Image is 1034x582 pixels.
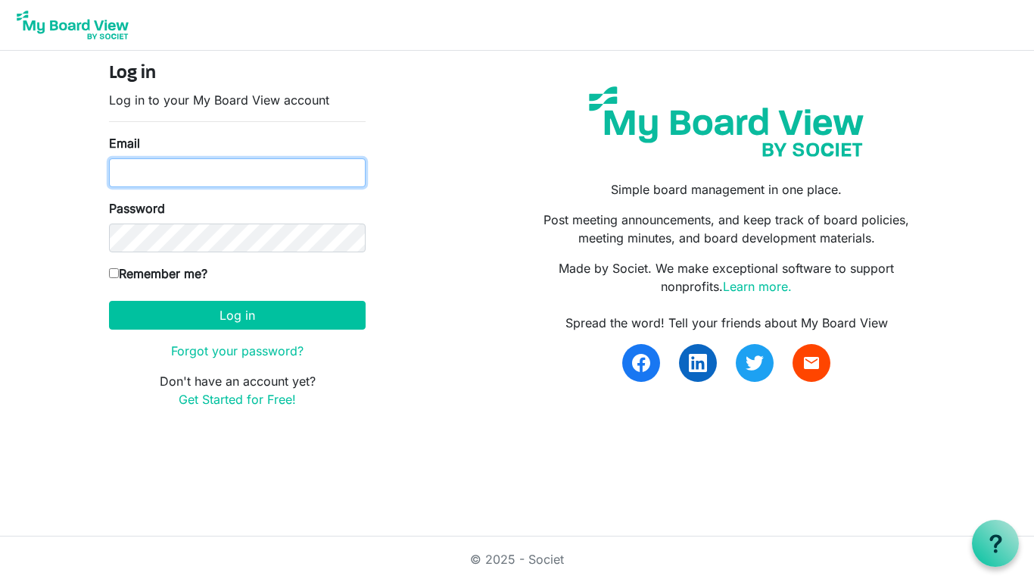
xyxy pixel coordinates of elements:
[109,301,366,330] button: Log in
[179,392,296,407] a: Get Started for Free!
[802,354,821,372] span: email
[109,372,366,408] p: Don't have an account yet?
[528,259,925,296] p: Made by Societ. We make exceptional software to support nonprofits.
[470,552,564,567] a: © 2025 - Societ
[109,134,140,152] label: Email
[689,354,707,372] img: linkedin.svg
[578,75,875,168] img: my-board-view-societ.svg
[109,91,366,109] p: Log in to your My Board View account
[109,63,366,85] h4: Log in
[109,199,165,217] label: Password
[723,279,792,294] a: Learn more.
[528,211,925,247] p: Post meeting announcements, and keep track of board policies, meeting minutes, and board developm...
[109,268,119,278] input: Remember me?
[109,264,207,283] label: Remember me?
[528,314,925,332] div: Spread the word! Tell your friends about My Board View
[12,6,133,44] img: My Board View Logo
[632,354,650,372] img: facebook.svg
[528,180,925,199] p: Simple board management in one place.
[171,343,304,358] a: Forgot your password?
[746,354,764,372] img: twitter.svg
[793,344,830,382] a: email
